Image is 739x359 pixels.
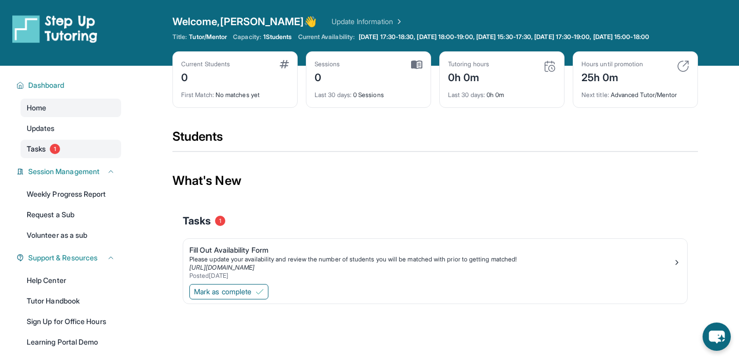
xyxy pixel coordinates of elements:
span: 1 [50,144,60,154]
button: Dashboard [24,80,115,90]
span: Title: [172,33,187,41]
div: No matches yet [181,85,289,99]
a: Fill Out Availability FormPlease update your availability and review the number of students you w... [183,239,687,282]
div: 0 [181,68,230,85]
button: Session Management [24,166,115,177]
a: Learning Portal Demo [21,333,121,351]
div: What's New [172,158,698,203]
div: 0 Sessions [315,85,422,99]
a: [DATE] 17:30-18:30, [DATE] 18:00-19:00, [DATE] 15:30-17:30, [DATE] 17:30-19:00, [DATE] 15:00-18:00 [357,33,651,41]
span: Tutor/Mentor [189,33,227,41]
span: Capacity: [233,33,261,41]
a: Home [21,99,121,117]
a: Volunteer as a sub [21,226,121,244]
span: Updates [27,123,55,134]
div: Sessions [315,60,340,68]
div: Tutoring hours [448,60,489,68]
a: Updates [21,119,121,138]
span: 1 [215,216,225,226]
span: Tasks [27,144,46,154]
div: 25h 0m [581,68,643,85]
div: Advanced Tutor/Mentor [581,85,689,99]
button: Mark as complete [189,284,268,299]
span: Welcome, [PERSON_NAME] 👋 [172,14,317,29]
div: Posted [DATE] [189,272,673,280]
img: Chevron Right [393,16,403,27]
img: logo [12,14,98,43]
span: 1 Students [263,33,292,41]
img: card [677,60,689,72]
span: [DATE] 17:30-18:30, [DATE] 18:00-19:00, [DATE] 15:30-17:30, [DATE] 17:30-19:00, [DATE] 15:00-18:00 [359,33,649,41]
span: Session Management [28,166,100,177]
span: Next title : [581,91,609,99]
span: Tasks [183,214,211,228]
a: [URL][DOMAIN_NAME] [189,263,255,271]
a: Weekly Progress Report [21,185,121,203]
span: Dashboard [28,80,65,90]
div: Please update your availability and review the number of students you will be matched with prior ... [189,255,673,263]
img: Mark as complete [256,288,264,296]
a: Help Center [21,271,121,290]
button: Support & Resources [24,253,115,263]
button: chat-button [703,323,731,351]
span: Last 30 days : [448,91,485,99]
div: 0h 0m [448,85,556,99]
a: Sign Up for Office Hours [21,312,121,331]
img: card [543,60,556,72]
span: Current Availability: [298,33,355,41]
a: Request a Sub [21,205,121,224]
img: card [411,60,422,69]
span: Home [27,103,46,113]
div: 0 [315,68,340,85]
span: First Match : [181,91,214,99]
div: Students [172,128,698,151]
div: Current Students [181,60,230,68]
div: 0h 0m [448,68,489,85]
a: Tutor Handbook [21,292,121,310]
span: Last 30 days : [315,91,352,99]
img: card [280,60,289,68]
span: Mark as complete [194,287,251,297]
div: Fill Out Availability Form [189,245,673,255]
span: Support & Resources [28,253,98,263]
a: Update Information [332,16,403,27]
div: Hours until promotion [581,60,643,68]
a: Tasks1 [21,140,121,158]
